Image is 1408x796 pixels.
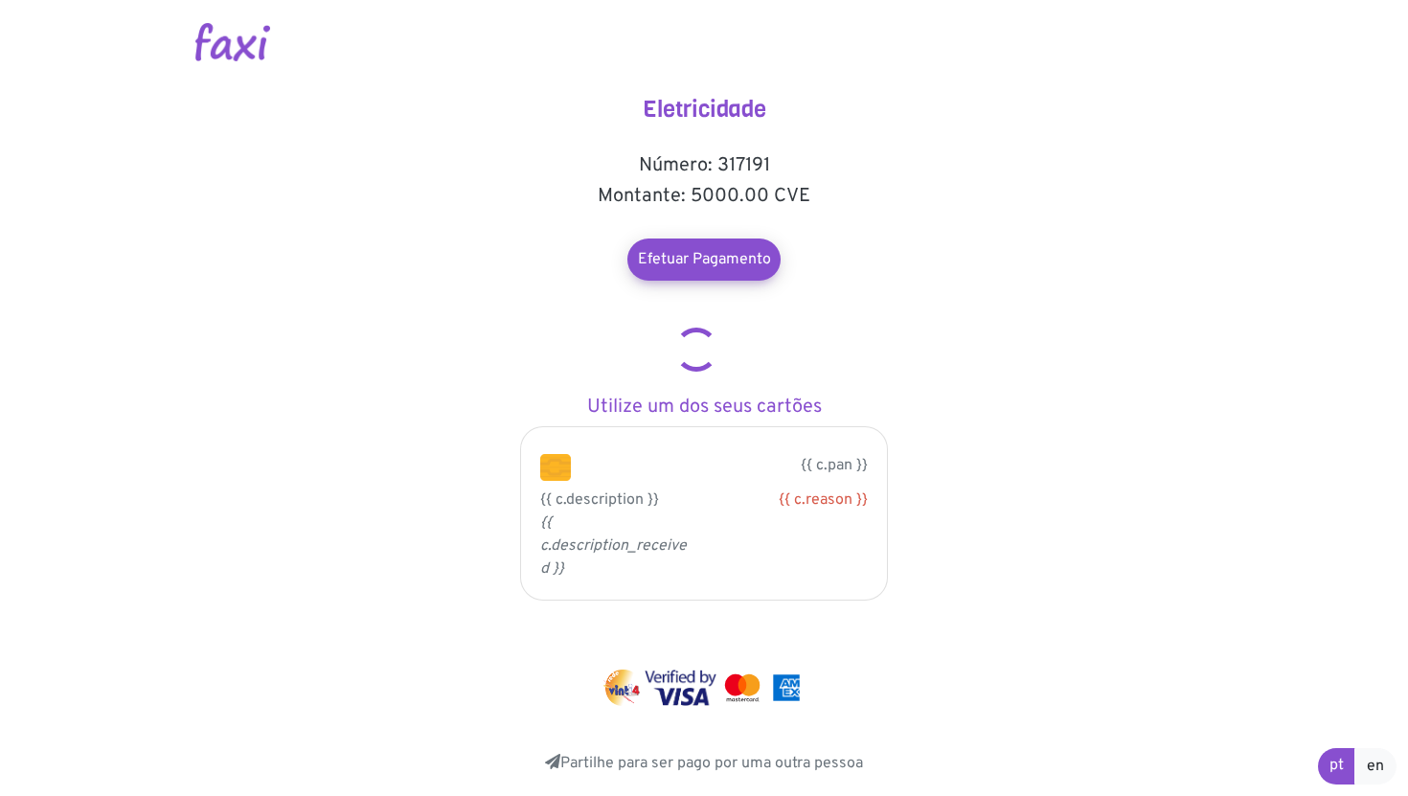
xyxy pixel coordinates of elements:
[1354,748,1397,785] a: en
[768,670,805,706] img: mastercard
[540,490,659,510] span: {{ c.description }}
[512,185,896,208] h5: Montante: 5000.00 CVE
[600,454,868,477] p: {{ c.pan }}
[512,96,896,124] h4: Eletricidade
[627,239,781,281] a: Efetuar Pagamento
[718,489,868,512] div: {{ c.reason }}
[545,754,863,773] a: Partilhe para ser pago por uma outra pessoa
[540,454,571,481] img: chip.png
[720,670,764,706] img: mastercard
[512,396,896,419] h5: Utilize um dos seus cartões
[512,154,896,177] h5: Número: 317191
[645,670,716,706] img: visa
[603,670,642,706] img: vinti4
[540,513,687,579] i: {{ c.description_received }}
[1318,748,1355,785] a: pt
